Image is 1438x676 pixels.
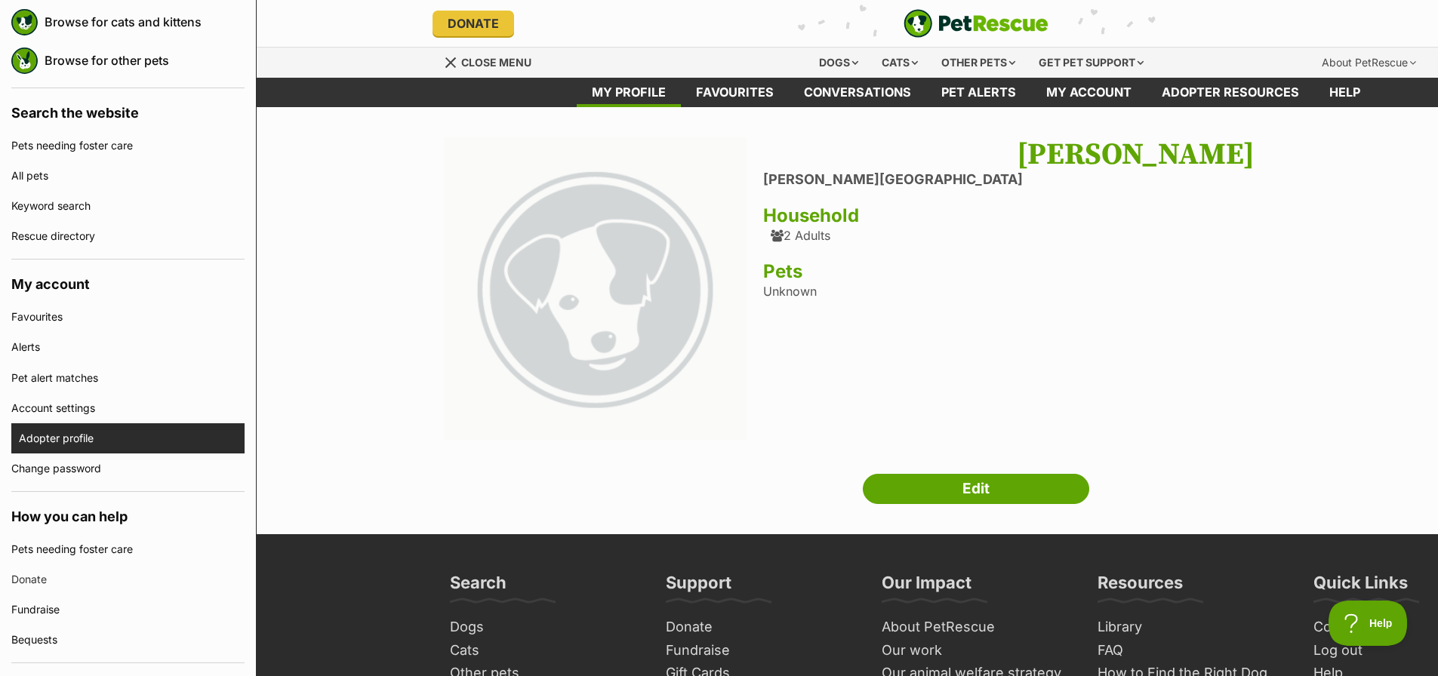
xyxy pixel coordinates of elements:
[11,363,245,393] a: Pet alert matches
[444,616,645,639] a: Dogs
[666,572,731,602] h3: Support
[11,9,38,35] img: petrescue logo
[461,56,531,69] span: Close menu
[444,48,542,75] a: Menu
[1092,639,1292,662] a: FAQ
[1031,78,1147,107] a: My account
[11,453,245,484] a: Change password
[45,45,245,76] a: Browse for other pets
[681,78,789,107] a: Favourites
[871,48,928,78] div: Cats
[11,161,245,191] a: All pets
[11,260,245,302] h4: My account
[1313,572,1408,602] h3: Quick Links
[19,423,245,453] a: Adopter profile
[444,639,645,662] a: Cats
[11,625,245,655] a: Bequests
[1092,616,1292,639] a: Library
[931,48,1026,78] div: Other pets
[11,564,245,595] a: Donate
[660,616,861,639] a: Donate
[11,221,245,251] a: Rescue directory
[863,474,1089,504] a: Edit
[11,191,245,221] a: Keyword search
[1098,572,1183,602] h3: Resources
[1329,601,1408,646] iframe: Help Scout Beacon - Open
[538,1,548,11] img: adc.png
[789,78,926,107] a: conversations
[433,11,514,36] a: Donate
[771,229,830,242] div: 2 Adults
[11,534,245,564] a: Pets needing foster care
[808,48,869,78] div: Dogs
[926,78,1031,107] a: Pet alerts
[11,302,245,332] a: Favourites
[1147,78,1314,107] a: Adopter resources
[45,6,245,38] a: Browse for cats and kittens
[11,88,245,131] h4: Search the website
[1314,78,1375,107] a: Help
[1028,48,1154,78] div: Get pet support
[876,639,1076,662] a: Our work
[11,332,245,362] a: Alerts
[450,572,507,602] h3: Search
[11,131,245,161] a: Pets needing foster care
[660,639,861,662] a: Fundraise
[11,492,245,534] h4: How you can help
[577,78,681,107] a: My profile
[904,9,1048,38] img: logo-e224e6f780fb5917bec1dbf3a21bbac754714ae5b6737aabdf751b685950b380.svg
[882,572,971,602] h3: Our Impact
[11,595,245,625] a: Fundraise
[11,393,245,423] a: Account settings
[1311,48,1427,78] div: About PetRescue
[11,48,38,74] img: petrescue logo
[904,9,1048,38] a: PetRescue
[876,616,1076,639] a: About PetRescue
[444,137,747,441] img: large_default-f37c3b2ddc539b7721ffdbd4c88987add89f2ef0fd77a71d0d44a6cf3104916e.png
